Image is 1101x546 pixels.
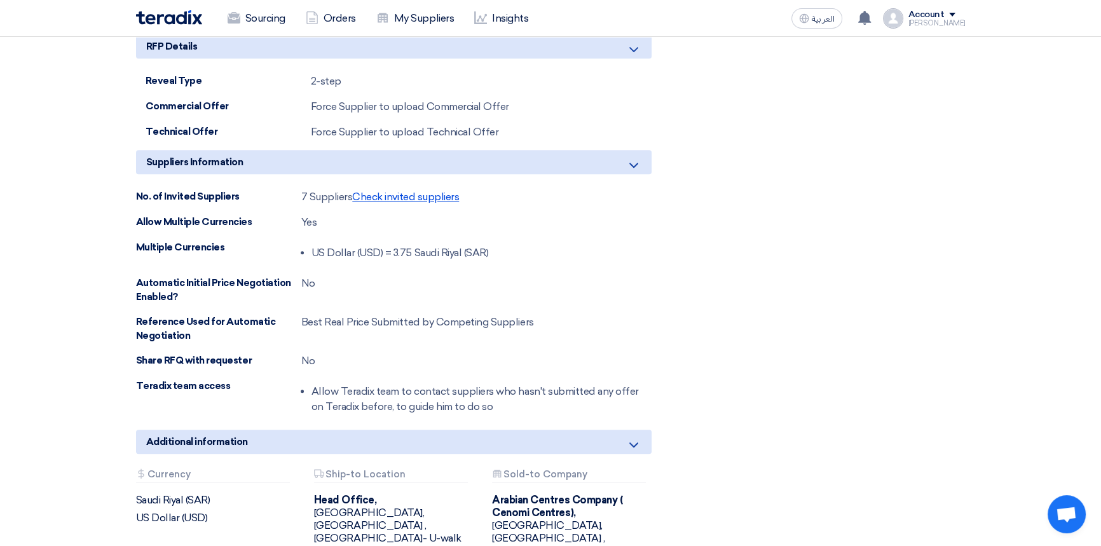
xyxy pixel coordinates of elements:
div: No [301,276,315,291]
span: Additional information [146,435,248,449]
span: Suppliers Information [146,155,243,169]
img: Teradix logo [136,10,202,25]
div: Multiple Currencies [136,240,301,255]
div: Commercial Offer [146,99,311,114]
div: Share RFQ with requester [136,353,301,368]
li: Allow Teradix team to contact suppliers who hasn't submitted any offer on Teradix before, to guid... [311,379,652,420]
div: Force Supplier to upload Commercial Offer [311,99,509,114]
div: 7 Suppliers [301,189,460,205]
li: US Dollar (USD) = 3.75 Saudi Riyal (SAR) [311,240,489,266]
a: Orders [296,4,366,32]
div: Saudi Riyal (SAR) [136,494,295,507]
div: Account [908,10,945,20]
div: Allow Multiple Currencies [136,215,301,229]
a: Insights [464,4,538,32]
a: My Suppliers [366,4,464,32]
div: Sold-to Company [492,469,646,482]
div: [PERSON_NAME] [908,20,966,27]
div: No [301,353,315,369]
div: Reference Used for Automatic Negotiation [136,315,301,343]
div: Reveal Type [146,74,311,88]
span: Check invited suppliers [352,191,459,203]
b: Head Office, [314,494,376,506]
span: RFP Details [146,39,198,53]
div: US Dollar (USD) [136,512,295,524]
div: No. of Invited Suppliers [136,189,301,204]
div: 2-step [311,74,341,89]
div: Best Real Price Submitted by Competing Suppliers [301,315,534,330]
div: Automatic Initial Price Negotiation Enabled? [136,276,301,304]
span: العربية [812,15,835,24]
img: profile_test.png [883,8,903,29]
div: Teradix team access [136,379,301,393]
div: Force Supplier to upload Technical Offer [311,125,499,140]
a: Open chat [1048,495,1086,533]
div: Ship-to Location [314,469,468,482]
div: Currency [136,469,290,482]
b: Arabian Centres Company ( Cenomi Centres), [492,494,622,519]
div: Technical Offer [146,125,311,139]
div: Yes [301,215,317,230]
button: العربية [791,8,842,29]
div: [GEOGRAPHIC_DATA], [GEOGRAPHIC_DATA] ,[GEOGRAPHIC_DATA]- U-walk [314,494,473,545]
a: Sourcing [217,4,296,32]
